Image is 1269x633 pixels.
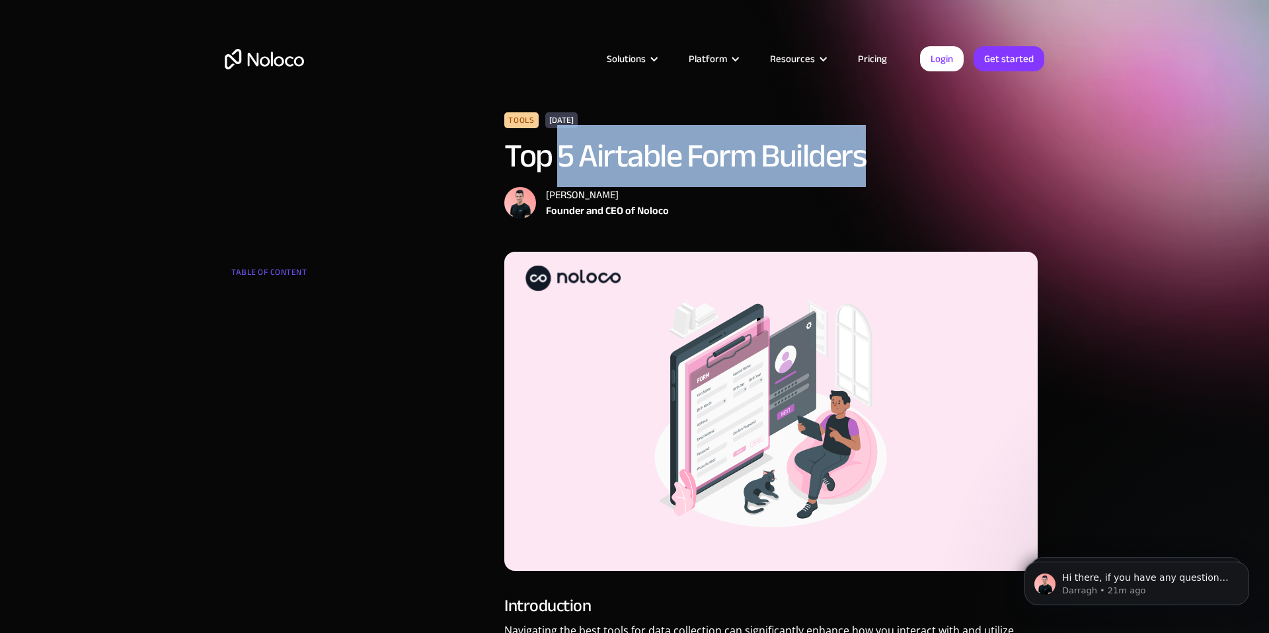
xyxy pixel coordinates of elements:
[770,50,815,67] div: Resources
[607,50,646,67] div: Solutions
[225,49,304,69] a: home
[672,50,753,67] div: Platform
[974,46,1044,71] a: Get started
[546,203,669,219] div: Founder and CEO of Noloco
[920,46,964,71] a: Login
[546,187,669,203] div: [PERSON_NAME]
[689,50,727,67] div: Platform
[504,596,1038,616] h3: Introduction
[231,262,391,289] div: TABLE OF CONTENT
[590,50,672,67] div: Solutions
[841,50,904,67] a: Pricing
[753,50,841,67] div: Resources
[504,138,1038,174] h1: Top 5 Airtable Form Builders
[1005,534,1269,626] iframe: Intercom notifications message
